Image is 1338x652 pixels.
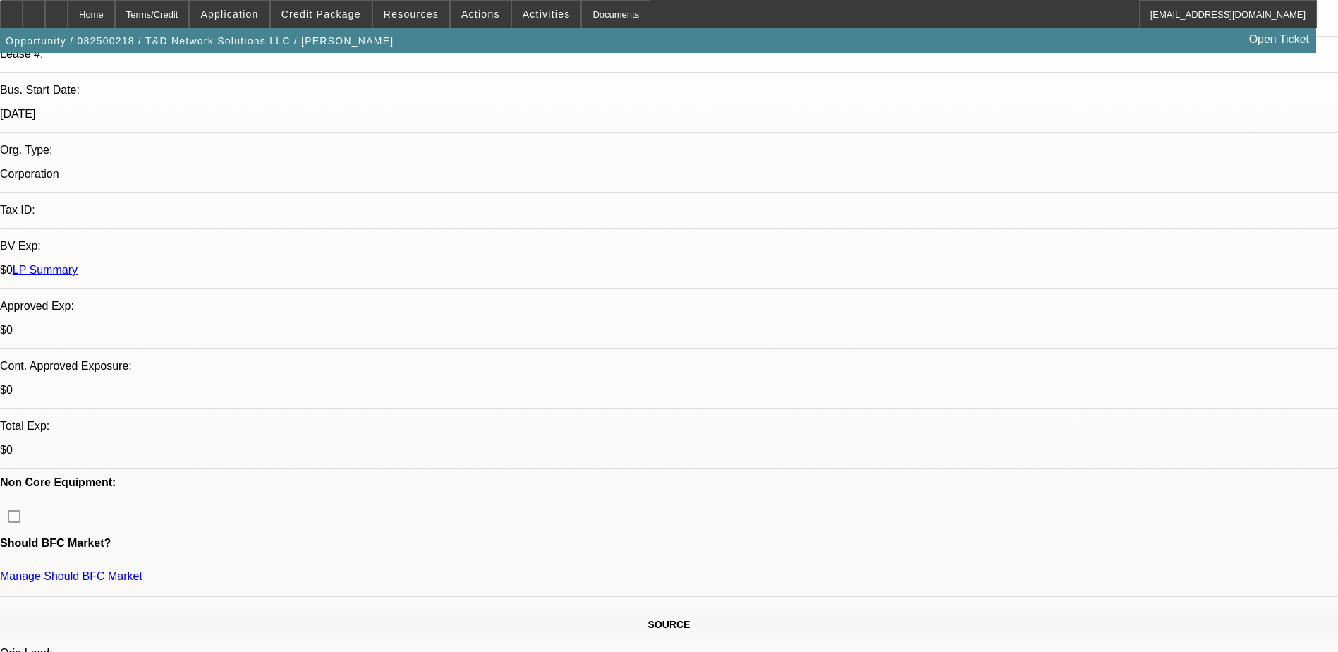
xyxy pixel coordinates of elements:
[200,8,258,20] span: Application
[523,8,571,20] span: Activities
[384,8,439,20] span: Resources
[281,8,361,20] span: Credit Package
[1243,28,1315,52] a: Open Ticket
[451,1,511,28] button: Actions
[461,8,500,20] span: Actions
[13,264,78,276] a: LP Summary
[512,1,581,28] button: Activities
[648,619,691,630] span: SOURCE
[373,1,449,28] button: Resources
[190,1,269,28] button: Application
[6,35,394,47] span: Opportunity / 082500218 / T&D Network Solutions LLC / [PERSON_NAME]
[271,1,372,28] button: Credit Package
